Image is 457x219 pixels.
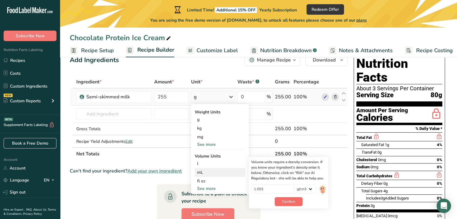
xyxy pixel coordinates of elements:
div: EN [44,177,56,184]
a: Notes & Attachments [329,44,393,57]
span: Recipe Costing [416,46,453,55]
div: Amount Per Serving [356,108,408,113]
a: Customize Label [186,44,238,57]
div: Semi-skimmed milk [86,93,148,100]
div: 0 [275,138,291,145]
span: Saturated Fat [361,142,384,147]
div: Limited Time! [173,6,297,13]
div: Custom Reports [4,98,41,104]
a: Hire an Expert . [4,208,25,212]
span: 0% [437,214,442,218]
section: % Daily Value * [356,125,442,132]
span: Total Fat [356,135,372,140]
span: Grams [275,78,290,85]
span: Total Sugars [361,189,382,193]
button: Download [305,54,348,66]
span: Edit [125,139,133,144]
span: Notes & Attachments [339,46,393,55]
input: Type your density here [251,184,294,193]
div: 255.00 [275,93,291,100]
span: Subscribe Now [191,211,224,218]
div: Gross Totals [76,126,152,132]
span: 0% [437,181,442,186]
span: Amount [154,78,174,85]
span: Redeem Offer [312,6,339,13]
span: 0g [377,150,382,154]
div: Calories [356,113,408,122]
div: Volume Units [195,153,245,159]
img: ai-bot.1dcbe71.gif [319,184,326,195]
span: 0mcg [388,214,398,218]
span: 0g [381,196,385,200]
div: 255.00 [275,125,291,132]
div: See more [195,185,245,192]
span: Serving Size [356,91,394,99]
div: fl oz [197,178,243,184]
div: BETA [4,118,13,121]
h1: Nutrition Facts [356,57,442,84]
span: 4% [437,142,442,147]
span: Recipe Builder [137,46,174,54]
span: Dietary Fiber [361,181,382,186]
div: About 3 Servings Per Container [356,85,442,91]
th: 100% [292,147,320,160]
span: Confirm [282,199,295,204]
span: Protein [356,203,370,208]
a: Language [4,175,29,185]
div: Add Ingredients [70,55,119,65]
span: Add your own ingredient [127,167,182,175]
span: 3g [370,203,375,208]
span: Recipe Setup [81,46,114,55]
span: Additional 15% OFF [215,7,257,13]
span: Fat [361,150,376,154]
a: Nutrition Breakdown [250,44,317,57]
button: Redeem Offer [306,4,344,15]
div: NEW [4,94,13,97]
span: [MEDICAL_DATA] [356,214,387,218]
div: 100% [294,125,319,132]
span: 0mg [370,165,378,169]
a: Privacy Policy [23,212,42,216]
div: Manage Recipe [257,56,291,64]
span: 0% [437,157,442,162]
span: Ingredient [76,78,102,85]
div: Subscribe to a plan to Unlock your recipe [181,190,248,205]
div: g [195,115,245,124]
span: 1g [385,142,389,147]
div: mg [195,133,245,141]
span: You are using the free demo version of [DOMAIN_NAME], to unlock all features please choose one of... [150,17,367,23]
th: 255.00 [274,147,292,160]
span: 0g [383,181,388,186]
span: Nutrition Breakdown [260,46,312,55]
div: Recipe Yield Adjustments [76,138,152,145]
button: Subscribe Now [4,31,56,41]
a: FAQ . [26,208,33,212]
div: Weight Units [195,109,245,115]
button: Manage Recipe [244,54,300,66]
button: Confirm [275,197,303,206]
input: Add Ingredient [76,108,152,120]
th: Net Totals [75,147,274,160]
span: 0mg [378,157,386,162]
a: Recipe Setup [70,44,114,57]
span: 80g [431,91,442,99]
div: mL [197,169,243,175]
div: Volume units require a density conversion. If you know your ingredient's density enter it below. ... [251,159,326,181]
span: Percentage [294,78,319,85]
span: Includes Added Sugars [366,196,409,200]
a: Recipe Builder [126,43,174,58]
span: Sodium [356,165,370,169]
div: 100% [294,93,319,100]
span: Yearly Subscription [259,7,297,13]
a: Book a Free Demo [4,138,56,148]
span: Download [313,56,336,64]
div: Chocolate Protein Ice Cream [70,32,172,43]
span: Cholesterol [356,157,377,162]
span: Customize Label [197,46,238,55]
a: About Us . [33,208,48,212]
span: 4g [383,189,388,193]
div: Open Intercom Messenger [437,199,451,213]
span: Subscribe Now [16,33,45,39]
span: plans [356,17,367,23]
div: See more [195,141,245,148]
